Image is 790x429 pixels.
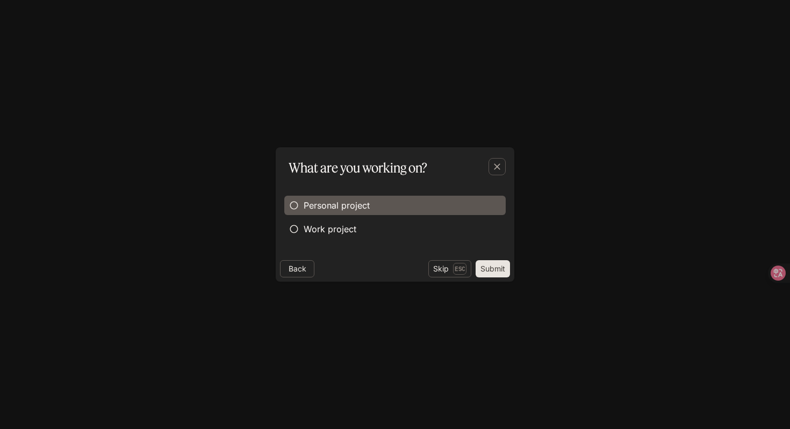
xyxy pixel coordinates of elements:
[304,223,356,235] span: Work project
[304,199,370,212] span: Personal project
[280,260,314,277] button: Back
[453,263,466,275] p: Esc
[289,158,427,177] p: What are you working on?
[428,260,471,277] button: SkipEsc
[476,260,510,277] button: Submit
